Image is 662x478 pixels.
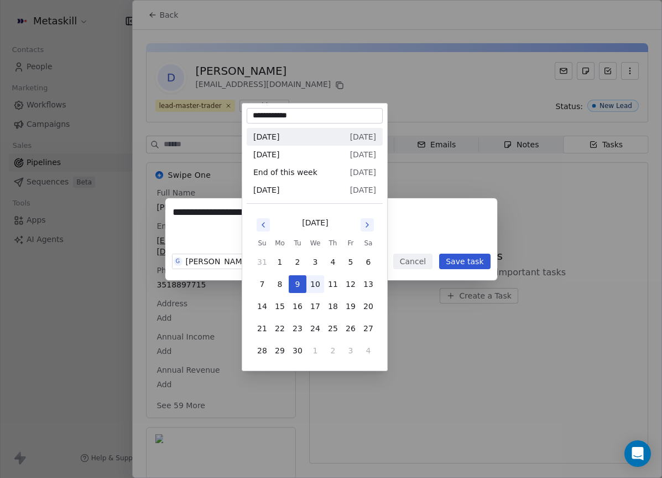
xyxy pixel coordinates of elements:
[342,238,359,249] th: Friday
[271,253,289,271] button: 1
[324,275,342,293] button: 11
[253,297,271,315] button: 14
[359,342,377,359] button: 4
[289,238,306,249] th: Tuesday
[289,342,306,359] button: 30
[253,342,271,359] button: 28
[359,253,377,271] button: 6
[256,217,271,233] button: Go to previous month
[253,275,271,293] button: 7
[324,342,342,359] button: 2
[359,320,377,337] button: 27
[289,297,306,315] button: 16
[253,253,271,271] button: 31
[306,275,324,293] button: 10
[271,275,289,293] button: 8
[350,131,376,142] span: [DATE]
[324,297,342,315] button: 18
[324,320,342,337] button: 25
[350,149,376,160] span: [DATE]
[306,342,324,359] button: 1
[350,184,376,196] span: [DATE]
[306,297,324,315] button: 17
[271,238,289,249] th: Monday
[359,275,377,293] button: 13
[350,167,376,178] span: [DATE]
[289,275,306,293] button: 9
[302,217,328,229] div: [DATE]
[306,320,324,337] button: 24
[324,238,342,249] th: Thursday
[271,320,289,337] button: 22
[253,320,271,337] button: 21
[342,297,359,315] button: 19
[342,342,359,359] button: 3
[253,167,317,178] span: End of this week
[359,238,377,249] th: Saturday
[306,238,324,249] th: Wednesday
[253,149,279,160] span: [DATE]
[342,320,359,337] button: 26
[253,238,271,249] th: Sunday
[324,253,342,271] button: 4
[359,217,375,233] button: Go to next month
[253,131,279,142] span: [DATE]
[253,184,279,196] span: [DATE]
[342,253,359,271] button: 5
[271,342,289,359] button: 29
[271,297,289,315] button: 15
[359,297,377,315] button: 20
[289,320,306,337] button: 23
[342,275,359,293] button: 12
[289,253,306,271] button: 2
[306,253,324,271] button: 3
